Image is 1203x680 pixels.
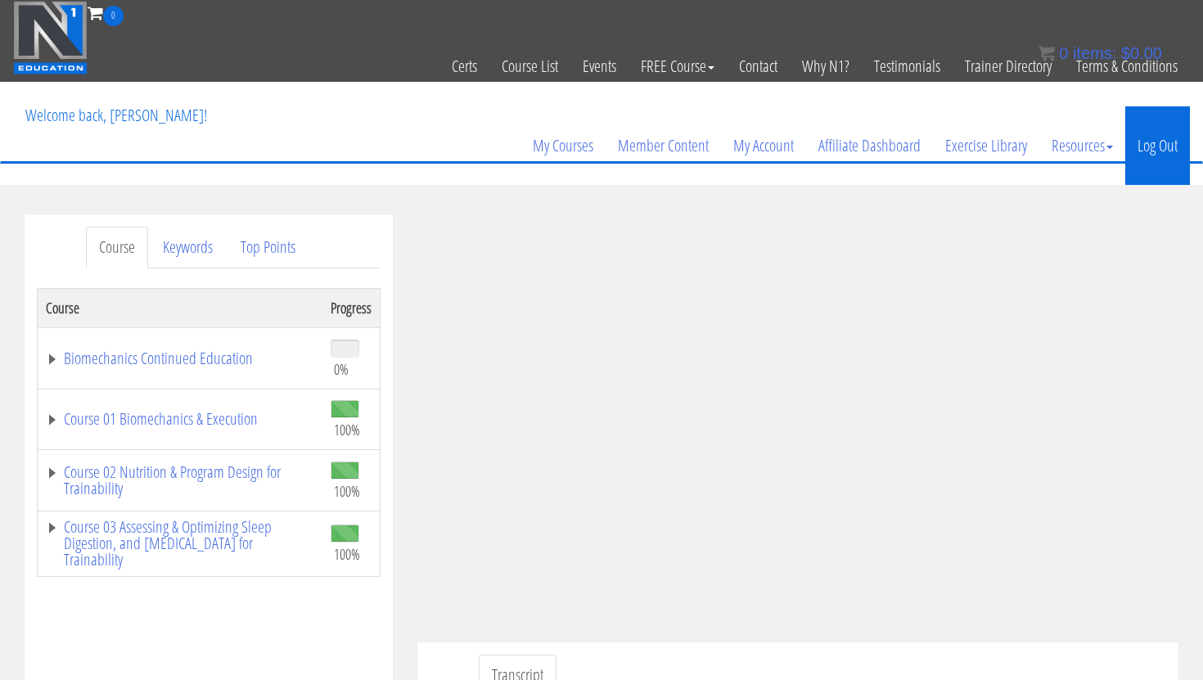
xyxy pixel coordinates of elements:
a: My Account [721,106,806,185]
img: n1-education [13,1,88,74]
a: Course List [489,26,570,106]
a: Certs [439,26,489,106]
a: Log Out [1125,106,1190,185]
span: 0% [334,360,349,378]
a: My Courses [520,106,606,185]
a: Course [86,227,148,268]
span: 100% [334,482,360,500]
p: Welcome back, [PERSON_NAME]! [13,83,219,148]
a: Member Content [606,106,721,185]
a: Course 01 Biomechanics & Execution [46,411,314,427]
th: Progress [322,288,381,327]
a: Top Points [228,227,309,268]
span: 0 [103,6,124,26]
a: Resources [1039,106,1125,185]
span: 0 [1059,44,1068,62]
a: Trainer Directory [953,26,1064,106]
a: Keywords [150,227,226,268]
a: FREE Course [629,26,727,106]
a: Testimonials [862,26,953,106]
a: Why N1? [790,26,862,106]
bdi: 0.00 [1121,44,1162,62]
a: Affiliate Dashboard [806,106,933,185]
a: Course 02 Nutrition & Program Design for Trainability [46,464,314,497]
span: 100% [334,421,360,439]
span: $ [1121,44,1130,62]
a: 0 items: $0.00 [1039,44,1162,62]
span: 100% [334,545,360,563]
span: items: [1073,44,1116,62]
a: Terms & Conditions [1064,26,1190,106]
th: Course [38,288,323,327]
a: Biomechanics Continued Education [46,350,314,367]
img: icon11.png [1039,45,1055,61]
a: Events [570,26,629,106]
a: Contact [727,26,790,106]
a: Exercise Library [933,106,1039,185]
a: Course 03 Assessing & Optimizing Sleep Digestion, and [MEDICAL_DATA] for Trainability [46,519,314,568]
a: 0 [88,2,124,24]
